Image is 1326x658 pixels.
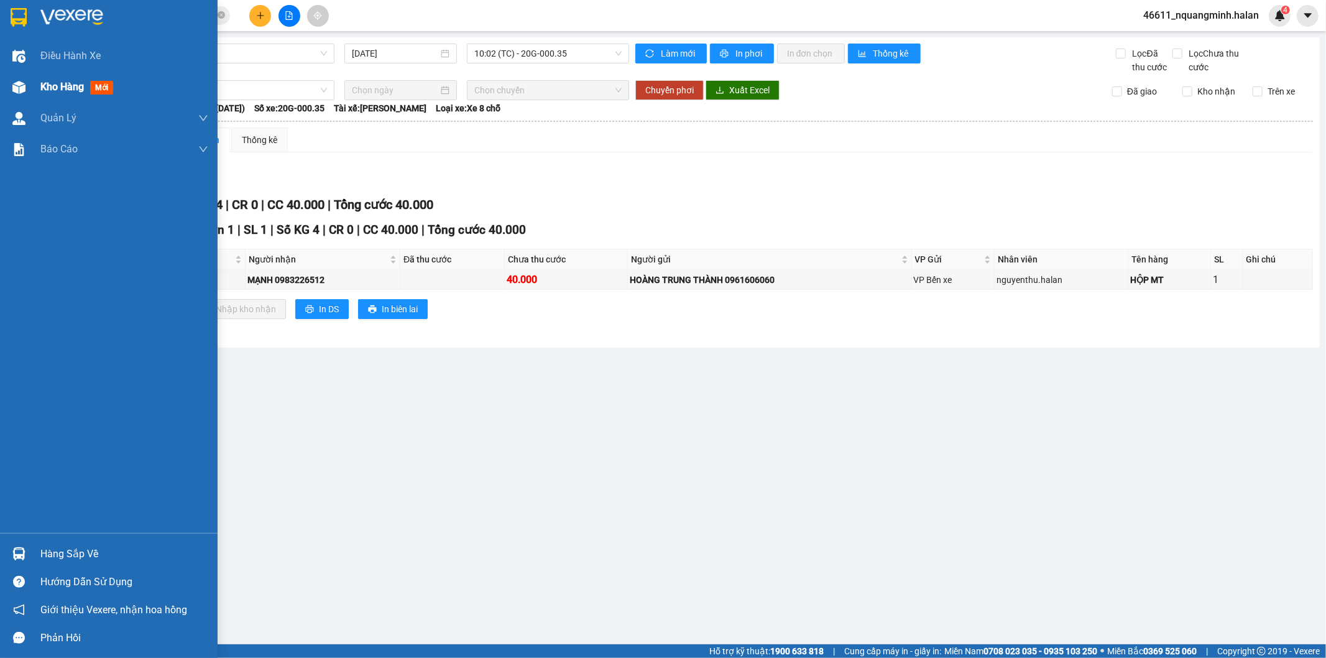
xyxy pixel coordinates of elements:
span: down [198,144,208,154]
span: CR 0 [232,197,258,212]
div: HOÀNG TRUNG THÀNH 0961606060 [630,273,909,287]
span: Điều hành xe [40,48,101,63]
div: Hướng dẫn sử dụng [40,573,208,591]
button: Chuyển phơi [635,80,704,100]
span: In phơi [735,47,764,60]
span: download [716,86,724,96]
span: bar-chart [858,49,868,59]
span: Xuất Excel [729,83,770,97]
span: Thống kê [873,47,911,60]
span: CR 0 [329,223,354,237]
div: Hàng sắp về [40,545,208,563]
span: | [261,197,264,212]
th: Đã thu cước [400,249,505,270]
button: bar-chartThống kê [848,44,921,63]
button: caret-down [1297,5,1319,27]
span: Người gửi [631,253,899,266]
span: Làm mới [661,47,697,60]
span: mới [90,81,113,95]
button: printerIn DS [295,299,349,319]
strong: 1900 633 818 [770,646,824,656]
span: ⚪️ [1100,649,1104,654]
img: warehouse-icon [12,547,25,560]
input: Chọn ngày [352,83,438,97]
span: Cung cấp máy in - giấy in: [844,644,941,658]
span: Hỗ trợ kỹ thuật: [709,644,824,658]
span: | [328,197,331,212]
span: In biên lai [382,302,418,316]
span: Miền Nam [944,644,1097,658]
div: nguyenthu.halan [997,273,1126,287]
button: printerIn phơi [710,44,774,63]
span: sync [645,49,656,59]
span: down [198,113,208,123]
span: Đã giao [1122,85,1162,98]
span: | [833,644,835,658]
button: plus [249,5,271,27]
div: VP Bến xe [914,273,992,287]
span: file-add [285,11,293,20]
span: | [226,197,229,212]
img: logo-vxr [11,8,27,27]
span: copyright [1257,647,1266,656]
th: Ghi chú [1243,249,1313,270]
strong: 0708 023 035 - 0935 103 250 [983,646,1097,656]
span: | [357,223,360,237]
span: caret-down [1302,10,1314,21]
span: aim [313,11,322,20]
span: Lọc Chưa thu cước [1184,47,1257,74]
th: Nhân viên [995,249,1128,270]
span: | [270,223,274,237]
span: close-circle [218,10,225,22]
span: printer [368,305,377,315]
span: printer [720,49,730,59]
div: Phản hồi [40,629,208,647]
span: Chọn chuyến [474,81,621,100]
span: Người nhận [249,253,387,266]
img: warehouse-icon [12,81,25,94]
span: printer [305,305,314,315]
div: MẠNH 0983226512 [247,273,398,287]
strong: 0369 525 060 [1143,646,1197,656]
div: HỘP MT [1130,273,1209,287]
span: Kho nhận [1192,85,1240,98]
span: In DS [319,302,339,316]
button: downloadXuất Excel [706,80,780,100]
span: Trên xe [1263,85,1300,98]
img: warehouse-icon [12,50,25,63]
button: aim [307,5,329,27]
span: message [13,632,25,644]
th: Tên hàng [1128,249,1211,270]
span: Miền Bắc [1107,644,1197,658]
span: Số KG 4 [277,223,320,237]
span: Giới thiệu Vexere, nhận hoa hồng [40,602,187,618]
span: Lọc Đã thu cước [1128,47,1172,74]
span: 46611_nquangminh.halan [1133,7,1269,23]
th: Chưa thu cước [505,249,628,270]
span: Báo cáo [40,141,78,157]
div: 40.000 [507,272,625,287]
span: 4 [1283,6,1287,14]
span: Đơn 1 [201,223,234,237]
span: | [323,223,326,237]
span: question-circle [13,576,25,588]
span: Số xe: 20G-000.35 [254,101,325,115]
span: | [237,223,241,237]
button: In đơn chọn [777,44,845,63]
span: VP Gửi [915,253,982,266]
img: solution-icon [12,143,25,156]
span: | [1206,644,1208,658]
span: | [421,223,425,237]
button: file-add [279,5,300,27]
span: Loại xe: Xe 8 chỗ [436,101,500,115]
div: 1 [1213,272,1240,287]
button: downloadNhập kho nhận [192,299,286,319]
img: icon-new-feature [1274,10,1286,21]
span: Tổng cước 40.000 [334,197,433,212]
span: close-circle [218,11,225,19]
button: printerIn biên lai [358,299,428,319]
span: SL 1 [244,223,267,237]
td: VP Bến xe [912,270,995,290]
span: Tổng cước 40.000 [428,223,526,237]
div: Thống kê [242,133,277,147]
